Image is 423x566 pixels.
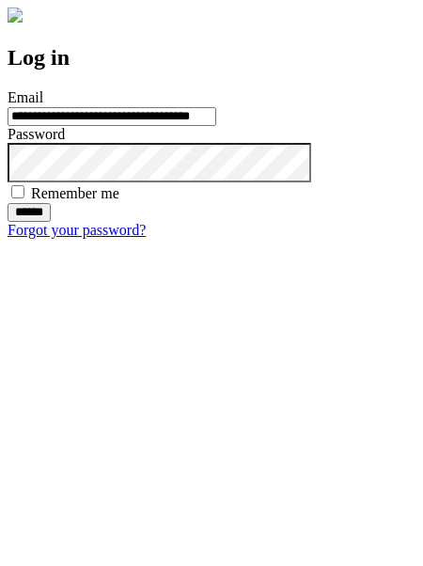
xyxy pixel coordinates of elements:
img: logo-4e3dc11c47720685a147b03b5a06dd966a58ff35d612b21f08c02c0306f2b779.png [8,8,23,23]
a: Forgot your password? [8,222,146,238]
label: Email [8,89,43,105]
label: Password [8,126,65,142]
label: Remember me [31,185,119,201]
h2: Log in [8,45,415,71]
